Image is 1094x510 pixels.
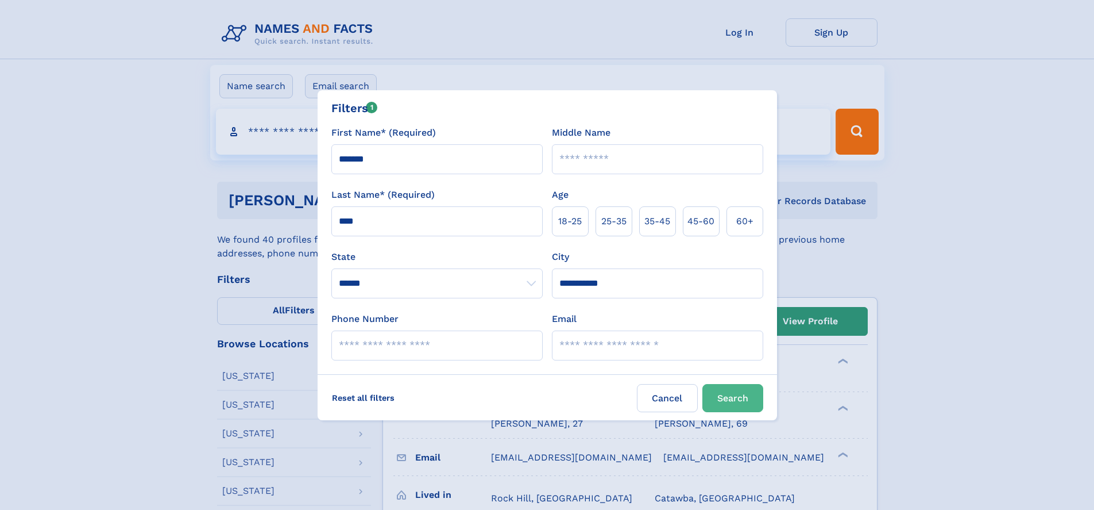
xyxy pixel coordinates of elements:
[552,312,577,326] label: Email
[331,188,435,202] label: Last Name* (Required)
[552,126,610,140] label: Middle Name
[687,214,714,228] span: 45‑60
[331,126,436,140] label: First Name* (Required)
[331,312,399,326] label: Phone Number
[702,384,763,412] button: Search
[558,214,582,228] span: 18‑25
[644,214,670,228] span: 35‑45
[601,214,627,228] span: 25‑35
[331,250,543,264] label: State
[331,99,378,117] div: Filters
[552,250,569,264] label: City
[552,188,569,202] label: Age
[637,384,698,412] label: Cancel
[736,214,753,228] span: 60+
[324,384,402,412] label: Reset all filters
